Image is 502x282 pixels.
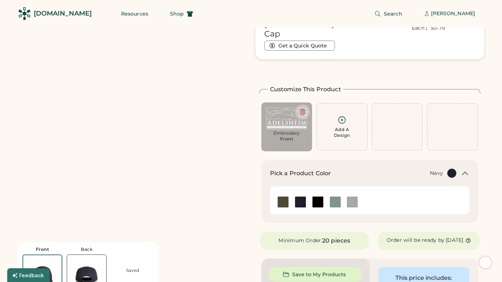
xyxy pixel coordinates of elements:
h2: Customize This Product [270,85,341,94]
div: Add A Design [334,127,350,138]
div: [DATE] [446,237,464,244]
img: Rendered Logo - Screens [18,7,31,20]
img: Army Swatch Image [278,197,289,207]
button: Get a Quick Quote [264,41,335,51]
div: Black [312,197,323,207]
span: Shop [170,11,184,16]
button: Search [366,7,411,21]
div: Storm [347,197,358,207]
div: Back [81,247,92,252]
h2: Pick a Product Color [270,169,331,178]
div: Front [36,247,49,252]
img: Black Swatch Image [312,197,323,207]
div: Minimum Order: [278,237,322,244]
div: [PERSON_NAME] [431,10,475,17]
span: Search [384,11,402,16]
div: Saved [126,268,139,273]
button: Delete this decoration. [295,105,310,119]
div: Army [278,197,289,207]
div: Navy [295,197,306,207]
div: [DOMAIN_NAME] [34,9,92,18]
div: Order will be ready by [387,237,445,244]
div: Front [280,136,294,142]
img: Navy Swatch Image [295,197,306,207]
img: Mineral Swatch Image [330,197,341,207]
img: Storm Swatch Image [347,197,358,207]
iframe: Front Chat [468,249,499,281]
button: Shop [161,7,202,21]
div: Mineral [330,197,341,207]
button: Resources [112,7,157,21]
div: 20 pieces [322,236,350,245]
img: Adelsheim Sign Logo.ai [266,108,307,130]
button: Save to My Products [268,267,362,282]
div: Each | 50-79 [412,25,445,32]
div: Embroidery [266,130,307,136]
div: Navy [430,170,443,177]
